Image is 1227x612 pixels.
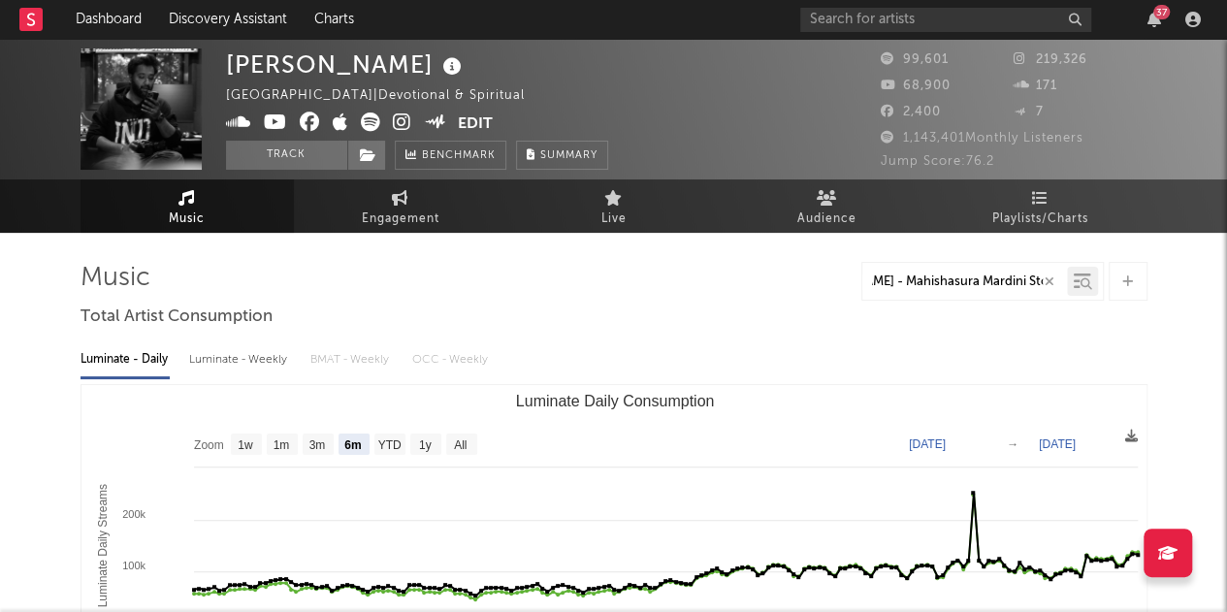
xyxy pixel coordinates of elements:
[95,484,109,607] text: Luminate Daily Streams
[122,508,145,520] text: 200k
[515,393,714,409] text: Luminate Daily Consumption
[122,560,145,571] text: 100k
[422,145,496,168] span: Benchmark
[1147,12,1161,27] button: 37
[418,438,431,452] text: 1y
[540,150,597,161] span: Summary
[1014,80,1057,92] span: 171
[454,438,467,452] text: All
[395,141,506,170] a: Benchmark
[238,438,253,452] text: 1w
[194,438,224,452] text: Zoom
[377,438,401,452] text: YTD
[344,438,361,452] text: 6m
[169,208,205,231] span: Music
[881,80,951,92] span: 68,900
[1039,437,1076,451] text: [DATE]
[881,53,949,66] span: 99,601
[81,179,294,233] a: Music
[226,84,547,108] div: [GEOGRAPHIC_DATA] | Devotional & Spiritual
[507,179,721,233] a: Live
[601,208,627,231] span: Live
[881,132,1083,145] span: 1,143,401 Monthly Listeners
[1007,437,1018,451] text: →
[909,437,946,451] text: [DATE]
[881,155,994,168] span: Jump Score: 76.2
[226,141,347,170] button: Track
[800,8,1091,32] input: Search for artists
[862,274,1067,290] input: Search by song name or URL
[189,343,291,376] div: Luminate - Weekly
[1014,106,1044,118] span: 7
[992,208,1088,231] span: Playlists/Charts
[797,208,856,231] span: Audience
[1153,5,1170,19] div: 37
[721,179,934,233] a: Audience
[308,438,325,452] text: 3m
[362,208,439,231] span: Engagement
[273,438,289,452] text: 1m
[516,141,608,170] button: Summary
[934,179,1147,233] a: Playlists/Charts
[881,106,941,118] span: 2,400
[226,48,467,81] div: [PERSON_NAME]
[294,179,507,233] a: Engagement
[81,343,170,376] div: Luminate - Daily
[1014,53,1087,66] span: 219,326
[458,113,493,137] button: Edit
[81,306,273,329] span: Total Artist Consumption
